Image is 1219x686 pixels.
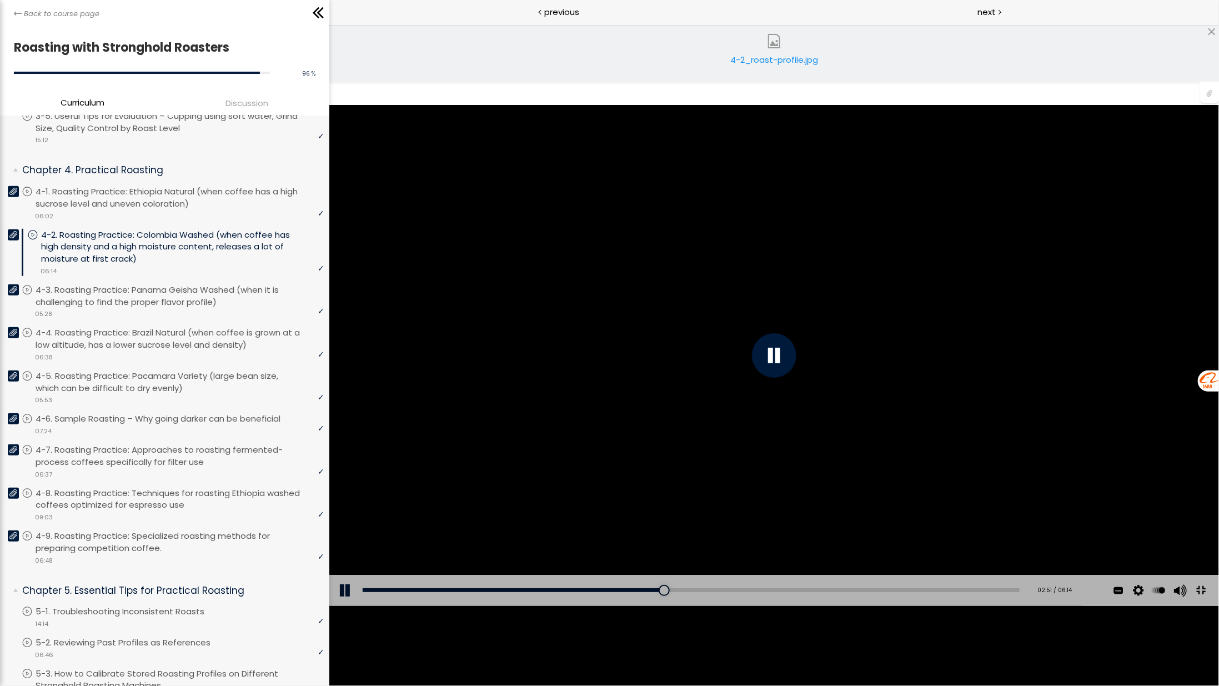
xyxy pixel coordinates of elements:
[41,229,324,265] p: 4-2. Roasting Practice: Colombia Washed (when coffee has high density and a high moisture content...
[36,327,324,351] p: 4-4. Roasting Practice: Brazil Natural (when coffee is grown at a low altitude, has a lower sucro...
[779,550,799,582] div: See available captions
[22,163,315,177] p: Chapter 4. Practical Roasting
[819,550,839,582] div: Change playback rate
[225,97,268,109] span: Discussion
[801,550,817,582] button: Video quality
[781,550,797,582] button: Subtitles and Transcript
[36,370,324,394] p: 4-5. Roasting Practice: Pacamara Variety (large bean size, which can be difficult to dry evenly)
[35,619,48,629] span: 14:14
[821,550,837,582] button: Play back rate
[24,8,99,19] span: Back to course page
[35,427,52,436] span: 07:24
[36,413,303,425] p: 4-6. Sample Roasting – Why going darker can be beneficial
[35,309,52,319] span: 05:28
[35,136,48,145] span: 15:12
[36,487,324,512] p: 4-8. Roasting Practice: Techniques for roasting Ethiopia washed coffees optimized for espresso use
[14,37,310,58] h1: Roasting with Stronghold Roasters
[767,34,781,48] img: attachment-image.png
[36,284,324,308] p: 4-3. Roasting Practice: Panama Geisha Washed (when it is challenging to find the proper flavor pr...
[35,395,52,405] span: 05:53
[727,53,821,76] div: 4-2_roast-profile.jpg
[35,556,53,565] span: 06:48
[35,470,52,479] span: 06:37
[36,444,324,468] p: 4-7. Roasting Practice: Approaches to roasting fermented-process coffees specifically for filter use
[35,650,53,660] span: 06:46
[61,96,104,109] span: Curriculum
[41,267,57,276] span: 06:14
[35,513,53,522] span: 09:03
[22,584,315,598] p: Chapter 5. Essential Tips for Practical Roasting
[35,353,53,362] span: 06:38
[977,6,996,18] span: next
[36,605,227,618] p: 5-1. Troubleshooting Inconsistent Roasts
[14,8,99,19] a: Back to course page
[841,550,857,582] button: Volume
[36,637,233,649] p: 5-2. Reviewing Past Profiles as References
[35,212,53,221] span: 06:02
[36,186,324,210] p: 4-1. Roasting Practice: Ethiopia Natural (when coffee has a high sucrose level and uneven colorat...
[302,69,315,78] span: 96 %
[544,6,579,18] span: previous
[700,562,743,570] div: 02:51 / 06:14
[36,110,324,134] p: 3-5. Useful Tips for Evaluation – Cupping using soft water, Grind Size, Quality Control by Roast ...
[36,530,324,554] p: 4-9. Roasting Practice: Specialized roasting methods for preparing competition coffee.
